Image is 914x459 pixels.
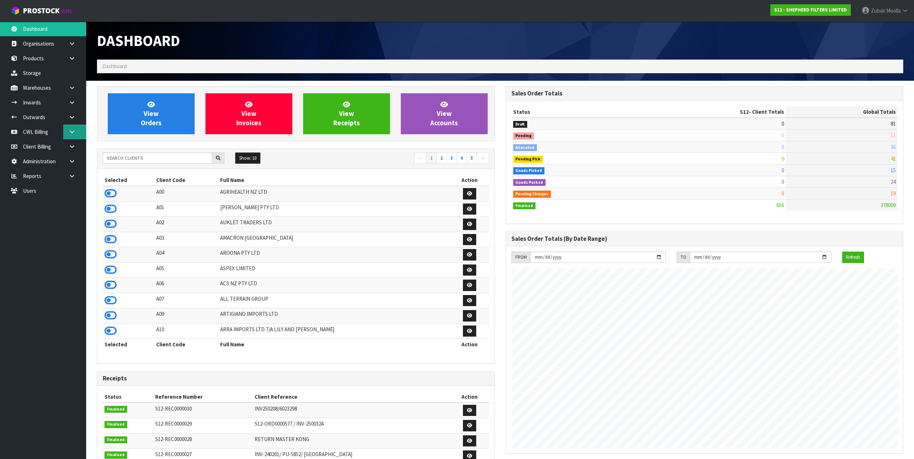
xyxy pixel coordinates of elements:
td: ALL TERRAIN GROUP [218,293,450,308]
span: Dashboard [102,63,127,70]
th: Client Code [154,339,219,350]
th: Action [450,174,489,186]
span: RETURN MASTER KONG [255,436,309,442]
td: A01 [154,201,219,217]
h3: Receipts [103,375,489,382]
td: ARRA IMPORTS LTD T/A LILY AND [PERSON_NAME] [218,323,450,339]
span: Finalised [105,421,127,428]
span: 0 [781,120,784,127]
a: 5 [467,153,477,164]
td: AROONA PTY LTD [218,247,450,263]
td: A09 [154,308,219,324]
th: Reference Number [153,391,253,403]
span: Pending Pick [513,156,543,163]
span: Draft [513,121,528,128]
span: Zubair [871,7,885,14]
a: ViewOrders [108,93,195,134]
span: INV250208/6023298 [255,405,297,412]
small: WMS [61,8,72,15]
a: ViewInvoices [205,93,292,134]
span: Goods Packed [513,179,546,186]
th: Action [450,339,489,350]
a: 2 [436,153,447,164]
span: View Invoices [236,100,261,127]
span: 656 [776,202,784,209]
td: [PERSON_NAME] PTY LTD [218,201,450,217]
td: AUKLET TRADERS LTD [218,217,450,232]
a: → [477,153,489,164]
span: Pending [513,132,534,140]
span: View Receipts [333,100,360,127]
span: S12-REC0000027 [155,451,192,458]
th: Global Totals [786,106,897,118]
span: S12-REC0000030 [155,405,192,412]
span: 19 [891,190,896,197]
span: Finalised [105,406,127,413]
td: A07 [154,293,219,308]
td: A04 [154,247,219,263]
span: INV-240201/ PU-5852/ [GEOGRAPHIC_DATA] [255,451,352,458]
strong: S12 - SHEPHERD FILTERS LIMITED [774,7,847,13]
span: Finalised [105,451,127,459]
th: Client Reference [253,391,450,403]
h3: Sales Order Totals (By Date Range) [511,235,898,242]
th: Selected [103,174,154,186]
span: 378009 [881,202,896,209]
th: Selected [103,339,154,350]
td: A02 [154,217,219,232]
td: AGRIHEALTH NZ LTD [218,186,450,201]
span: 0 [781,155,784,162]
span: Pending Charges [513,191,551,198]
span: Dashboard [97,31,180,50]
th: Full Name [218,174,450,186]
span: 11 [891,132,896,139]
span: S12-REC0000029 [155,420,192,427]
span: 24 [891,178,896,185]
a: ViewReceipts [303,93,390,134]
h3: Sales Order Totals [511,90,898,97]
th: Full Name [218,339,450,350]
span: 81 [891,120,896,127]
th: Status [511,106,639,118]
div: TO [677,252,690,263]
td: A00 [154,186,219,201]
span: Goods Picked [513,167,545,174]
td: AMACRON [GEOGRAPHIC_DATA] [218,232,450,247]
span: Allocated [513,144,537,151]
a: 3 [446,153,457,164]
input: Search clients [103,153,212,164]
a: 4 [456,153,467,164]
td: A06 [154,278,219,293]
span: 0 [781,132,784,139]
a: ← [414,153,427,164]
button: Show: 10 [235,153,260,164]
td: A03 [154,232,219,247]
span: Finalised [513,202,536,210]
a: S12 - SHEPHERD FILTERS LIMITED [770,4,851,16]
td: ASPEX LIMITED [218,262,450,278]
td: ARTIGIANO IMPORTS LTD [218,308,450,324]
span: S12 [740,108,749,115]
th: - Client Totals [639,106,786,118]
a: 1 [426,153,437,164]
span: S12-REC0000028 [155,436,192,442]
td: A10 [154,323,219,339]
span: 15 [891,167,896,174]
span: 0 [781,144,784,150]
th: Status [103,391,153,403]
span: Finalised [105,436,127,444]
span: View Accounts [430,100,458,127]
th: Action [450,391,489,403]
span: S12-ORD0000577 / INV-250032A [255,420,324,427]
span: 36 [891,144,896,150]
th: Client Code [154,174,219,186]
td: A05 [154,262,219,278]
nav: Page navigation [301,153,489,165]
span: View Orders [141,100,162,127]
span: 0 [781,167,784,174]
div: FROM [511,252,530,263]
span: Moolla [886,7,901,14]
span: 0 [781,178,784,185]
span: ProStock [23,6,60,15]
span: 0 [781,190,784,197]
